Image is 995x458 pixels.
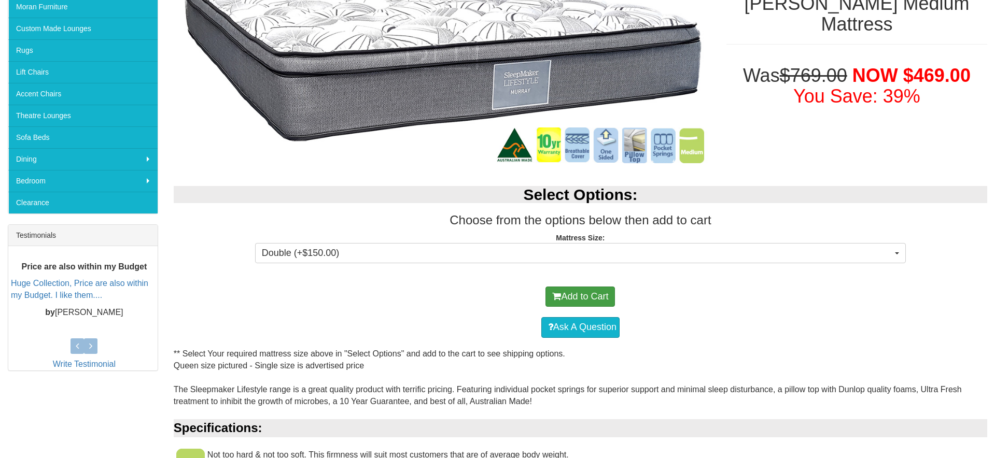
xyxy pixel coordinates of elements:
a: Write Testimonial [53,360,116,368]
span: NOW $469.00 [852,65,971,86]
del: $769.00 [780,65,847,86]
a: Theatre Lounges [8,105,158,126]
a: Accent Chairs [8,83,158,105]
font: You Save: 39% [793,85,920,107]
h1: Was [726,65,987,106]
a: Sofa Beds [8,126,158,148]
b: Select Options: [523,186,637,203]
button: Double (+$150.00) [255,243,906,264]
a: Dining [8,148,158,170]
div: Specifications: [174,419,987,437]
a: Lift Chairs [8,61,158,83]
strong: Mattress Size: [556,234,605,242]
div: Testimonials [8,225,158,246]
a: Rugs [8,39,158,61]
a: Clearance [8,192,158,213]
p: [PERSON_NAME] [11,307,158,319]
b: Price are also within my Budget [21,262,147,271]
a: Custom Made Lounges [8,18,158,39]
button: Add to Cart [545,287,615,307]
a: Huge Collection, Price are also within my Budget. I like them.... [11,279,148,300]
span: Double (+$150.00) [262,247,892,260]
h3: Choose from the options below then add to cart [174,213,987,227]
a: Ask A Question [541,317,620,338]
b: by [45,308,55,317]
a: Bedroom [8,170,158,192]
